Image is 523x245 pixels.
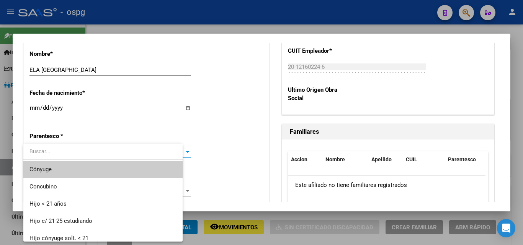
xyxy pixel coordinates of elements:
[29,217,92,224] span: Hijo e/ 21-25 estudiando
[29,166,52,173] span: Cónyuge
[29,200,67,207] span: Hijo < 21 años
[23,143,183,159] input: dropdown search
[29,183,57,190] span: Concubino
[497,219,515,237] div: Open Intercom Messenger
[29,235,88,242] span: Hijo cónyuge solt. < 21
